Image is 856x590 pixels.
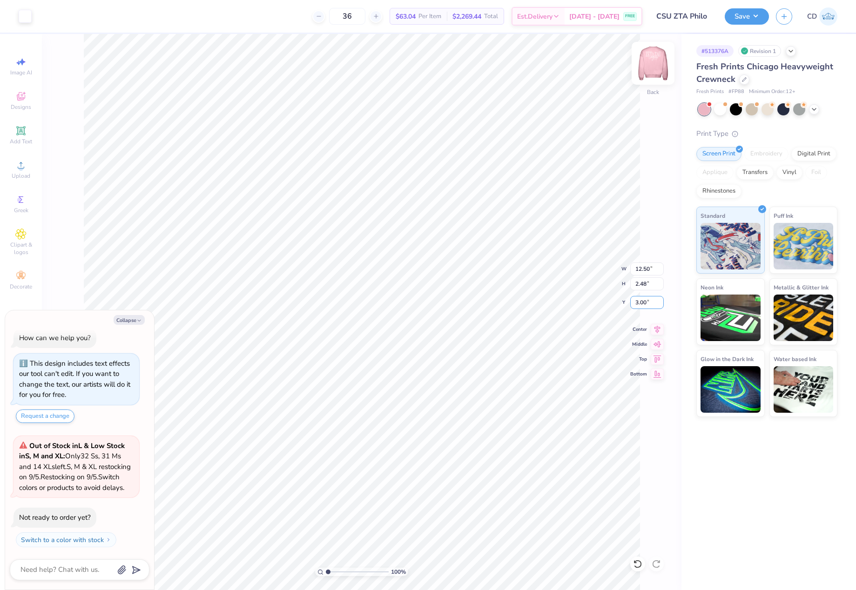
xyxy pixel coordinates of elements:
[649,7,718,26] input: Untitled Design
[701,295,761,341] img: Neon Ink
[776,166,802,180] div: Vinyl
[329,8,365,25] input: – –
[807,7,837,26] a: CD
[630,326,647,333] span: Center
[16,409,74,423] button: Request a change
[418,12,441,21] span: Per Item
[725,8,769,25] button: Save
[517,12,553,21] span: Est. Delivery
[819,7,837,26] img: Cedric Diasanta
[701,211,725,221] span: Standard
[774,223,834,269] img: Puff Ink
[696,45,734,57] div: # 513376A
[569,12,620,21] span: [DATE] - [DATE]
[10,69,32,76] span: Image AI
[630,341,647,348] span: Middle
[728,88,744,96] span: # FP88
[5,241,37,256] span: Clipart & logos
[701,223,761,269] img: Standard
[106,537,111,543] img: Switch to a color with stock
[774,282,829,292] span: Metallic & Glitter Ink
[696,88,724,96] span: Fresh Prints
[12,172,30,180] span: Upload
[736,166,774,180] div: Transfers
[19,359,130,400] div: This design includes text effects our tool can't edit. If you want to change the text, our artist...
[19,441,131,492] span: Only 32 Ss, 31 Ms and 14 XLs left. S, M & XL restocking on 9/5. Restocking on 9/5. Switch colors ...
[774,366,834,413] img: Water based Ink
[701,282,723,292] span: Neon Ink
[16,532,116,547] button: Switch to a color with stock
[774,211,793,221] span: Puff Ink
[807,11,817,22] span: CD
[29,441,84,450] strong: Out of Stock in L
[19,513,91,522] div: Not ready to order yet?
[774,354,816,364] span: Water based Ink
[701,366,761,413] img: Glow in the Dark Ink
[630,371,647,377] span: Bottom
[805,166,827,180] div: Foil
[10,283,32,290] span: Decorate
[696,184,741,198] div: Rhinestones
[774,295,834,341] img: Metallic & Glitter Ink
[452,12,481,21] span: $2,269.44
[744,147,789,161] div: Embroidery
[11,103,31,111] span: Designs
[701,354,754,364] span: Glow in the Dark Ink
[484,12,498,21] span: Total
[630,356,647,362] span: Top
[14,207,28,214] span: Greek
[391,568,406,576] span: 100 %
[738,45,781,57] div: Revision 1
[625,13,635,20] span: FREE
[396,12,416,21] span: $63.04
[791,147,836,161] div: Digital Print
[696,166,734,180] div: Applique
[10,138,32,145] span: Add Text
[634,45,672,82] img: Back
[647,88,659,96] div: Back
[696,147,741,161] div: Screen Print
[696,61,833,85] span: Fresh Prints Chicago Heavyweight Crewneck
[114,315,145,325] button: Collapse
[696,128,837,139] div: Print Type
[19,333,91,342] div: How can we help you?
[749,88,795,96] span: Minimum Order: 12 +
